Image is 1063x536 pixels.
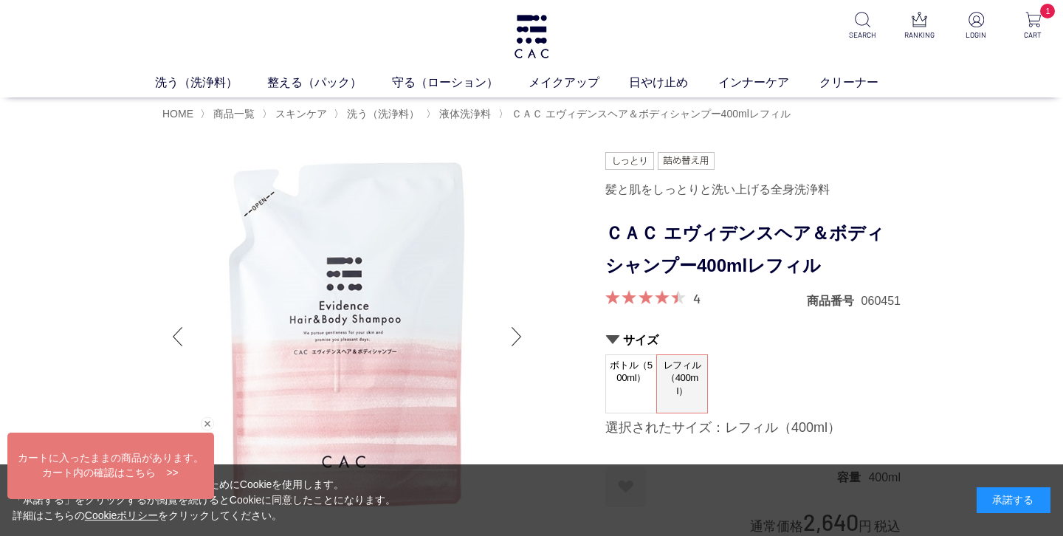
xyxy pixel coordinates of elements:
li: 〉 [262,107,331,121]
li: 〉 [498,107,794,121]
span: レフィル（400ml） [657,355,707,402]
a: 日やけ止め [629,73,718,91]
a: ＣＡＣ エヴィデンスヘア＆ボディシャンプー400mlレフィル [509,108,791,120]
dt: 商品番号 [807,293,861,309]
p: RANKING [901,30,938,41]
div: 髪と肌をしっとりと洗い上げる全身洗浄料 [605,177,901,202]
a: 4 [693,290,701,306]
a: 液体洗浄料 [436,108,491,120]
p: LOGIN [958,30,994,41]
img: しっとり [605,152,654,170]
h2: サイズ [605,332,901,348]
li: 〉 [200,107,258,121]
a: クリーナー [819,73,909,91]
h1: ＣＡＣ エヴィデンスヘア＆ボディシャンプー400mlレフィル [605,217,901,284]
a: LOGIN [958,12,994,41]
span: ボトル（500ml） [606,355,656,397]
img: logo [512,15,551,58]
a: HOME [162,108,193,120]
a: メイクアップ [529,73,630,91]
a: 洗う（洗浄料） [344,108,419,120]
span: スキンケア [275,108,327,120]
a: RANKING [901,12,938,41]
a: Cookieポリシー [85,509,159,521]
a: 守る（ローション） [392,73,529,91]
div: 承諾する [977,487,1050,513]
div: 選択されたサイズ：レフィル（400ml） [605,419,901,437]
span: 1 [1040,4,1055,18]
span: ＣＡＣ エヴィデンスヘア＆ボディシャンプー400mlレフィル [512,108,791,120]
span: 洗う（洗浄料） [347,108,419,120]
a: スキンケア [272,108,327,120]
img: 詰め替え用 [658,152,715,170]
a: 整える（パック） [267,73,392,91]
li: 〉 [426,107,495,121]
a: インナーケア [718,73,819,91]
li: 〉 [334,107,423,121]
a: 商品一覧 [210,108,255,120]
a: 1 CART [1015,12,1051,41]
p: SEARCH [844,30,881,41]
span: 液体洗浄料 [439,108,491,120]
dd: 060451 [861,293,901,309]
span: 商品一覧 [213,108,255,120]
a: SEARCH [844,12,881,41]
a: 洗う（洗浄料） [155,73,268,91]
p: CART [1015,30,1051,41]
img: ＣＡＣ エヴィデンスヘア＆ボディシャンプー400mlレフィル レフィル（400ml） [162,152,531,521]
